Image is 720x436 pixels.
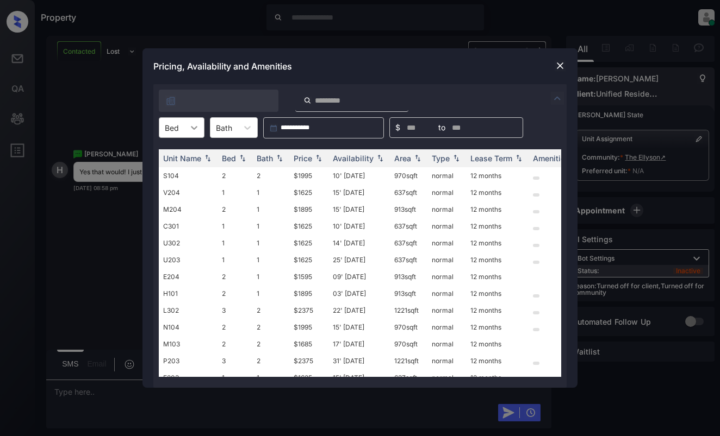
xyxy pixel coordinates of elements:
td: $1595 [289,268,328,285]
div: Amenities [533,154,569,163]
td: 12 months [466,218,529,235]
div: Bed [222,154,236,163]
td: 2 [252,336,289,352]
img: sorting [274,155,285,162]
td: 970 sqft [390,336,427,352]
img: sorting [451,155,462,162]
td: $1625 [289,184,328,201]
td: 1 [252,369,289,386]
img: close [555,60,566,71]
td: 12 months [466,352,529,369]
img: sorting [237,155,248,162]
td: 2 [218,268,252,285]
div: Type [432,154,450,163]
td: $1895 [289,201,328,218]
span: to [438,122,445,134]
td: normal [427,319,466,336]
td: 637 sqft [390,218,427,235]
td: 1 [252,235,289,251]
td: 1 [252,251,289,268]
td: 2 [252,352,289,369]
td: 12 months [466,336,529,352]
td: 22' [DATE] [328,302,390,319]
td: $1895 [289,285,328,302]
td: 15' [DATE] [328,369,390,386]
td: 15' [DATE] [328,319,390,336]
td: 12 months [466,184,529,201]
td: 12 months [466,285,529,302]
td: 31' [DATE] [328,352,390,369]
img: sorting [513,155,524,162]
td: 1 [252,184,289,201]
td: 09' [DATE] [328,268,390,285]
td: U302 [159,235,218,251]
img: sorting [375,155,386,162]
td: normal [427,369,466,386]
td: normal [427,302,466,319]
img: sorting [313,155,324,162]
div: Price [294,154,312,163]
td: 2 [252,302,289,319]
div: Pricing, Availability and Amenities [142,48,578,84]
td: 2 [218,167,252,184]
td: normal [427,167,466,184]
td: 913 sqft [390,285,427,302]
td: 15' [DATE] [328,201,390,218]
td: $1625 [289,235,328,251]
img: sorting [412,155,423,162]
td: normal [427,184,466,201]
td: 12 months [466,302,529,319]
img: sorting [202,155,213,162]
td: 10' [DATE] [328,167,390,184]
td: 970 sqft [390,319,427,336]
td: P203 [159,352,218,369]
td: 1 [218,235,252,251]
td: normal [427,218,466,235]
div: Unit Name [163,154,201,163]
td: $2375 [289,302,328,319]
td: M204 [159,201,218,218]
td: $1625 [289,218,328,235]
td: 2 [252,167,289,184]
td: 1221 sqft [390,352,427,369]
td: 2 [218,336,252,352]
td: 14' [DATE] [328,235,390,251]
td: H101 [159,285,218,302]
td: normal [427,201,466,218]
td: 2 [218,285,252,302]
td: 637 sqft [390,235,427,251]
td: 12 months [466,369,529,386]
td: 25' [DATE] [328,251,390,268]
span: $ [395,122,400,134]
td: 1 [252,285,289,302]
td: M103 [159,336,218,352]
td: normal [427,268,466,285]
td: 12 months [466,235,529,251]
td: 12 months [466,201,529,218]
td: 10' [DATE] [328,218,390,235]
td: E203 [159,369,218,386]
td: 1 [218,251,252,268]
td: 637 sqft [390,184,427,201]
td: 1 [218,184,252,201]
td: 1 [252,201,289,218]
td: 1 [252,218,289,235]
td: normal [427,285,466,302]
td: 1221 sqft [390,302,427,319]
td: normal [427,352,466,369]
img: icon-zuma [165,96,176,106]
td: 12 months [466,268,529,285]
td: 1 [252,268,289,285]
td: U203 [159,251,218,268]
td: 3 [218,302,252,319]
td: 2 [218,201,252,218]
td: L302 [159,302,218,319]
div: Bath [257,154,273,163]
td: 12 months [466,251,529,268]
div: Area [394,154,411,163]
td: 970 sqft [390,167,427,184]
td: S104 [159,167,218,184]
td: 3 [218,352,252,369]
img: icon-zuma [551,92,564,105]
td: 637 sqft [390,251,427,268]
